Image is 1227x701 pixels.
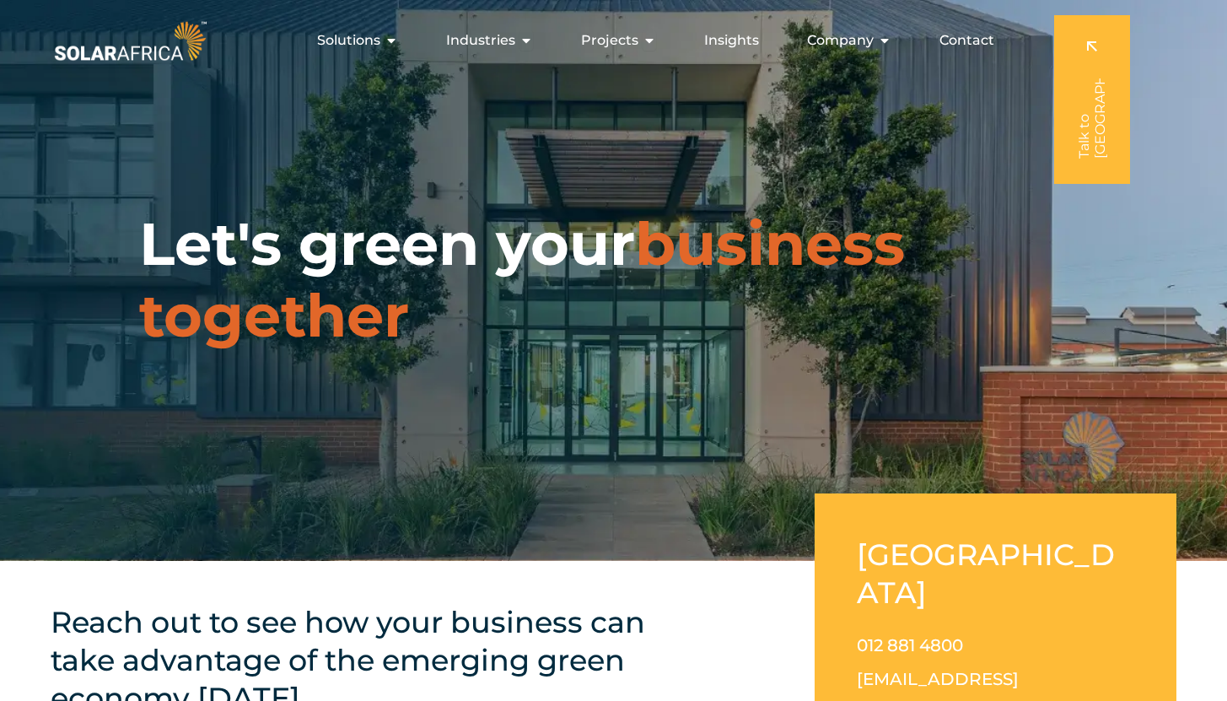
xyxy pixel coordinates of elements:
[210,24,1008,57] nav: Menu
[210,24,1008,57] div: Menu Toggle
[317,30,380,51] span: Solutions
[857,635,963,655] a: 012 881 4800
[139,208,905,352] span: business together
[581,30,638,51] span: Projects
[807,30,874,51] span: Company
[939,30,994,51] a: Contact
[139,208,1088,352] h1: Let's green your
[704,30,759,51] a: Insights
[446,30,515,51] span: Industries
[857,536,1134,612] h2: [GEOGRAPHIC_DATA]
